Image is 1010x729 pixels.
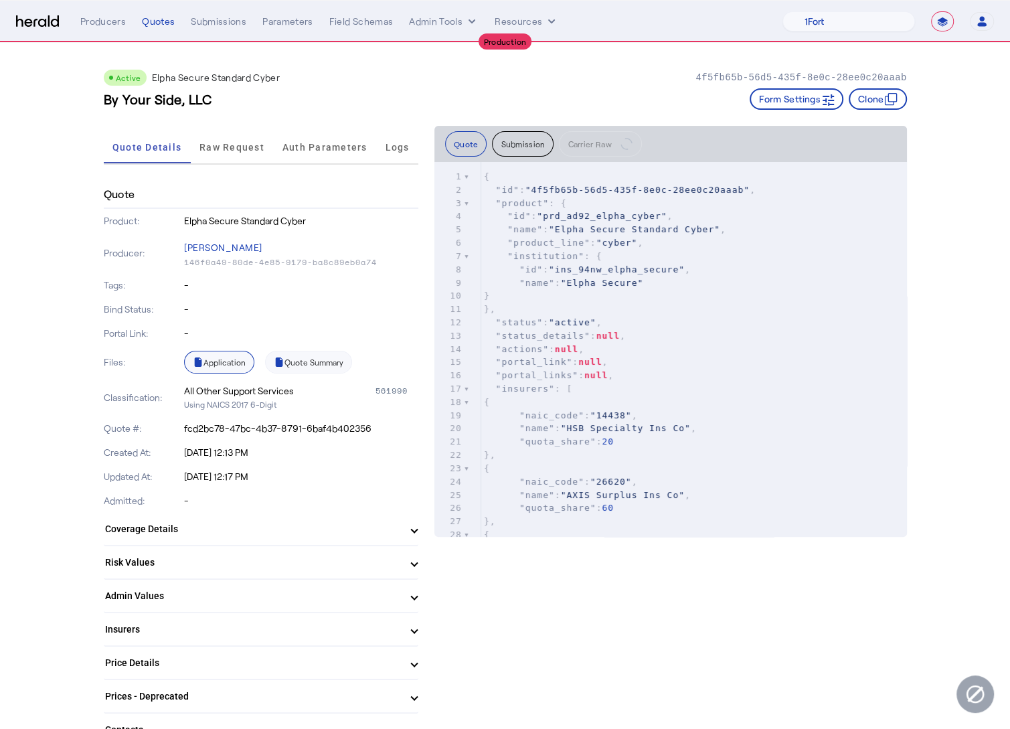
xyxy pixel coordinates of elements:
span: 20 [602,436,614,447]
span: "name" [519,490,555,500]
span: 60 [602,503,614,513]
p: Elpha Secure Standard Cyber [184,214,418,228]
p: 4f5fb65b-56d5-435f-8e0c-28ee0c20aaab [695,71,906,84]
div: All Other Support Services [184,384,294,398]
mat-panel-title: Coverage Details [105,522,401,536]
div: 3 [434,197,464,210]
span: : , [484,238,643,248]
span: "cyber" [596,238,638,248]
div: 17 [434,382,464,396]
div: 4 [434,210,464,223]
span: null [555,344,578,354]
mat-expansion-panel-header: Admin Values [104,580,418,612]
p: Elpha Secure Standard Cyber [152,71,280,84]
span: "portal_links" [496,370,579,380]
span: "ins_94nw_elpha_secure" [549,264,685,274]
mat-expansion-panel-header: Prices - Deprecated [104,680,418,712]
div: 12 [434,316,464,329]
p: Files: [104,355,182,369]
div: 26 [434,501,464,515]
span: Raw Request [199,143,264,152]
span: : , [484,423,697,433]
button: Submission [492,131,554,157]
div: 6 [434,236,464,250]
span: "product" [496,198,549,208]
button: Form Settings [750,88,843,110]
span: } [484,291,490,301]
div: 13 [434,329,464,343]
div: 561990 [375,384,418,398]
div: 28 [434,528,464,542]
span: : [484,278,643,288]
span: : , [484,317,602,327]
mat-panel-title: Risk Values [105,556,401,570]
div: 23 [434,462,464,475]
p: Admitted: [104,494,182,507]
mat-expansion-panel-header: Price Details [104,647,418,679]
span: null [584,370,608,380]
a: Application [184,351,254,374]
span: : , [484,211,673,221]
span: "id" [496,185,519,195]
span: Active [116,73,141,82]
span: "insurers" [496,384,555,394]
span: "naic_code" [519,477,584,487]
span: "quota_share" [519,503,596,513]
div: 5 [434,223,464,236]
span: null [578,357,602,367]
p: [DATE] 12:13 PM [184,446,418,459]
p: - [184,278,418,292]
button: Carrier Raw [559,131,641,157]
span: "name" [519,278,555,288]
p: Quote #: [104,422,182,435]
div: 21 [434,435,464,449]
span: "AXIS Surplus Ins Co" [561,490,685,500]
span: : { [484,198,567,208]
div: 7 [434,250,464,263]
span: "status_details" [496,331,590,341]
div: 22 [434,449,464,462]
span: : , [484,410,638,420]
div: Parameters [262,15,313,28]
div: Field Schemas [329,15,394,28]
span: "name" [519,423,555,433]
span: : , [484,344,584,354]
span: "active" [549,317,596,327]
mat-panel-title: Prices - Deprecated [105,690,401,704]
div: 9 [434,276,464,290]
div: 11 [434,303,464,316]
herald-code-block: quote [434,162,907,537]
span: : { [484,251,602,261]
span: "4f5fb65b-56d5-435f-8e0c-28ee0c20aaab" [525,185,750,195]
span: "naic_code" [519,410,584,420]
button: Clone [849,88,907,110]
div: Submissions [191,15,246,28]
a: Quote Summary [265,351,352,374]
span: : , [484,185,756,195]
p: [PERSON_NAME] [184,238,418,257]
span: : , [484,264,691,274]
span: "status" [496,317,543,327]
p: fcd2bc78-47bc-4b37-8791-6baf4b402356 [184,422,418,435]
span: : , [484,370,614,380]
span: "14438" [590,410,632,420]
span: "actions" [496,344,549,354]
span: "name" [507,224,543,234]
mat-panel-title: Price Details [105,656,401,670]
p: [DATE] 12:17 PM [184,470,418,483]
span: Quote Details [112,143,181,152]
div: Producers [80,15,126,28]
p: Portal Link: [104,327,182,340]
span: }, [484,304,496,314]
img: Herald Logo [16,15,59,28]
span: "institution" [507,251,584,261]
p: Updated At: [104,470,182,483]
mat-panel-title: Insurers [105,623,401,637]
div: 8 [434,263,464,276]
p: Bind Status: [104,303,182,316]
span: null [596,331,620,341]
span: Carrier Raw [568,140,611,148]
span: : [484,503,614,513]
p: - [184,494,418,507]
mat-expansion-panel-header: Risk Values [104,546,418,578]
